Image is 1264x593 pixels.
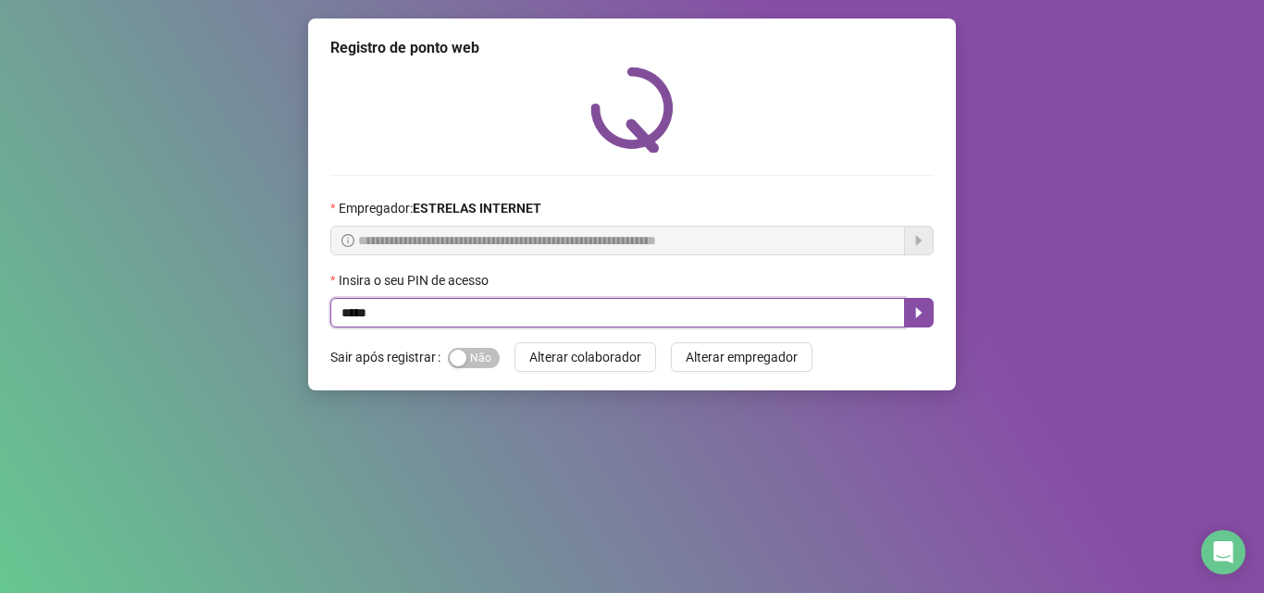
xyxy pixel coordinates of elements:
[339,198,541,218] span: Empregador :
[529,347,641,367] span: Alterar colaborador
[686,347,798,367] span: Alterar empregador
[514,342,656,372] button: Alterar colaborador
[590,67,674,153] img: QRPoint
[341,234,354,247] span: info-circle
[413,201,541,216] strong: ESTRELAS INTERNET
[330,342,448,372] label: Sair após registrar
[330,37,934,59] div: Registro de ponto web
[330,270,501,290] label: Insira o seu PIN de acesso
[671,342,812,372] button: Alterar empregador
[911,305,926,320] span: caret-right
[1201,530,1245,574] div: Open Intercom Messenger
